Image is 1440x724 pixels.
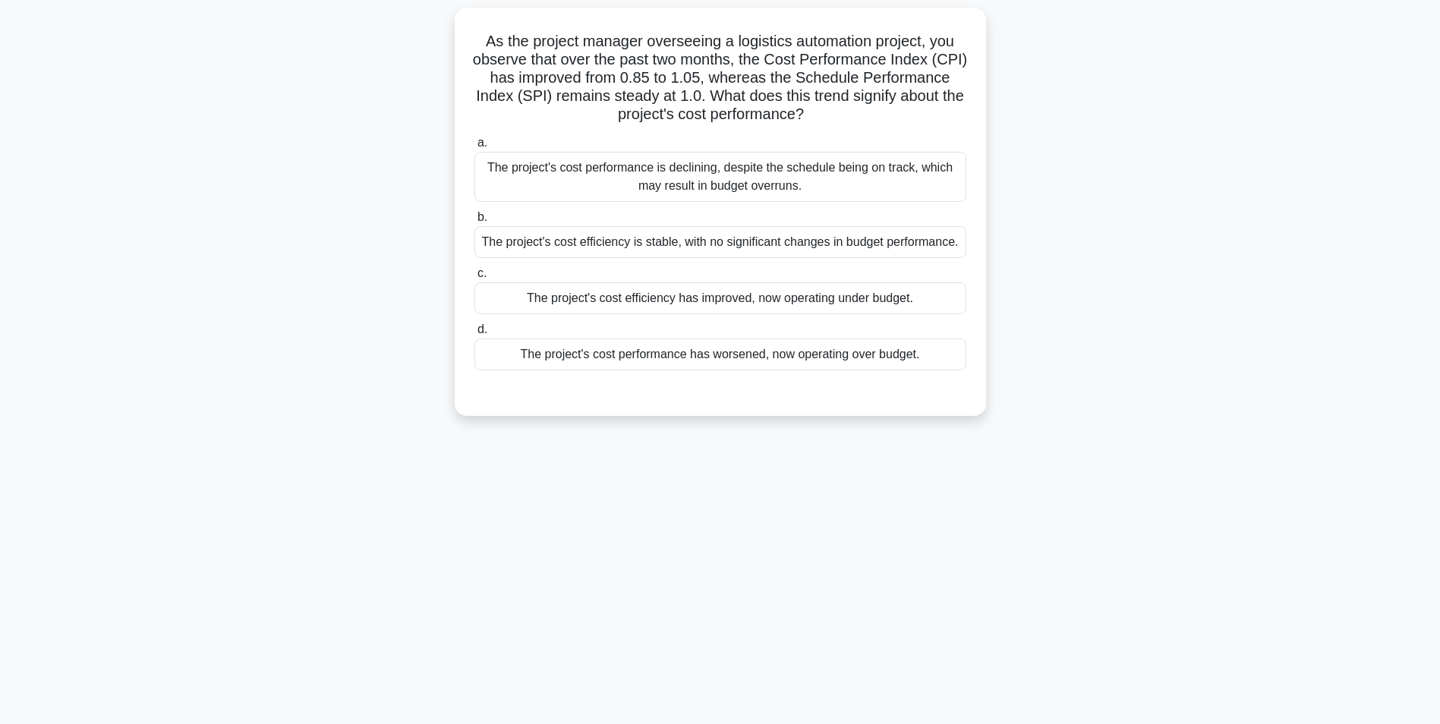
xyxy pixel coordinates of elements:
[474,338,966,370] div: The project's cost performance has worsened, now operating over budget.
[477,136,487,149] span: a.
[474,282,966,314] div: The project's cost efficiency has improved, now operating under budget.
[477,266,487,279] span: c.
[474,152,966,202] div: The project's cost performance is declining, despite the schedule being on track, which may resul...
[477,210,487,223] span: b.
[473,32,968,124] h5: As the project manager overseeing a logistics automation project, you observe that over the past ...
[477,323,487,335] span: d.
[474,226,966,258] div: The project's cost efficiency is stable, with no significant changes in budget performance.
